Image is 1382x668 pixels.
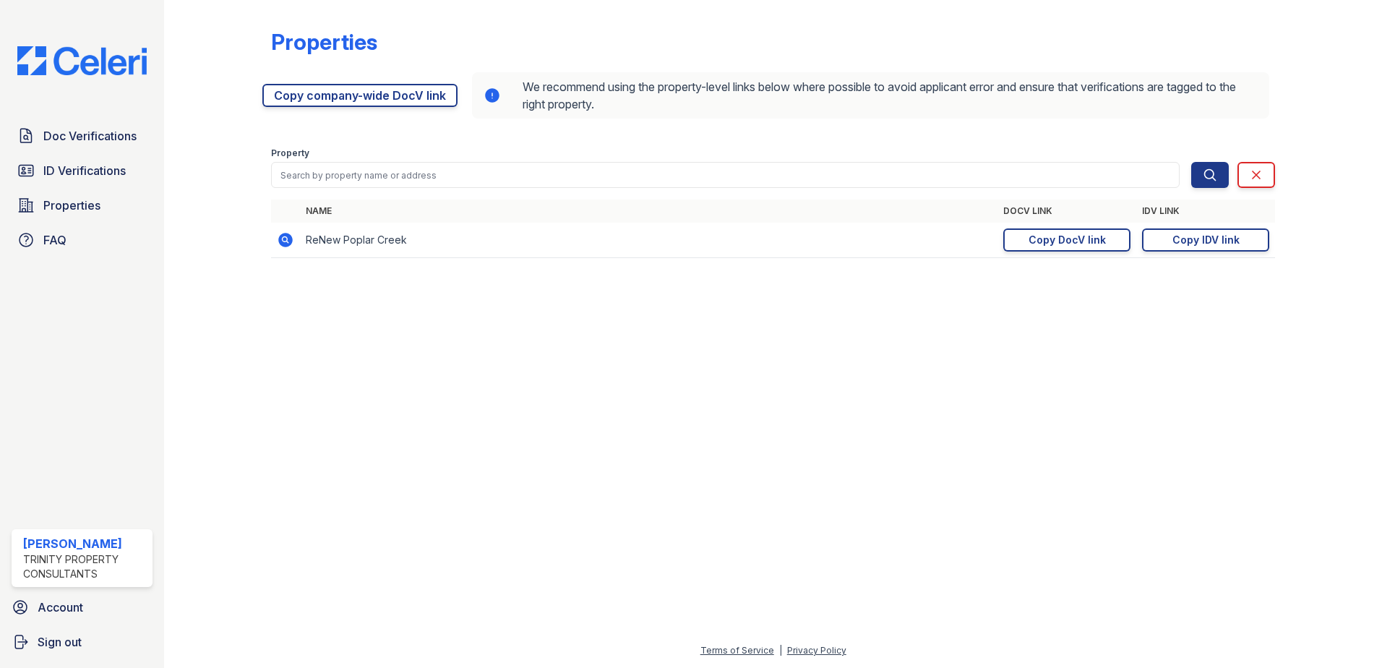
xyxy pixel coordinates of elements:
div: Trinity Property Consultants [23,552,147,581]
th: IDV Link [1136,200,1275,223]
span: FAQ [43,231,66,249]
img: CE_Logo_Blue-a8612792a0a2168367f1c8372b55b34899dd931a85d93a1a3d3e32e68fde9ad4.png [6,46,158,75]
a: ID Verifications [12,156,153,185]
span: Properties [43,197,100,214]
div: Copy DocV link [1029,233,1106,247]
a: Privacy Policy [787,645,846,656]
span: Account [38,599,83,616]
div: Copy IDV link [1172,233,1240,247]
input: Search by property name or address [271,162,1180,188]
a: Terms of Service [700,645,774,656]
a: Copy DocV link [1003,228,1130,252]
th: DocV Link [997,200,1136,223]
span: ID Verifications [43,162,126,179]
label: Property [271,147,309,159]
span: Sign out [38,633,82,651]
a: Account [6,593,158,622]
a: Properties [12,191,153,220]
a: Copy IDV link [1142,228,1269,252]
div: | [779,645,782,656]
a: FAQ [12,226,153,254]
a: Doc Verifications [12,121,153,150]
div: [PERSON_NAME] [23,535,147,552]
div: We recommend using the property-level links below where possible to avoid applicant error and ens... [472,72,1269,119]
a: Sign out [6,628,158,656]
span: Doc Verifications [43,127,137,145]
a: Copy company-wide DocV link [262,84,458,107]
td: ReNew Poplar Creek [300,223,997,258]
th: Name [300,200,997,223]
div: Properties [271,29,377,55]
